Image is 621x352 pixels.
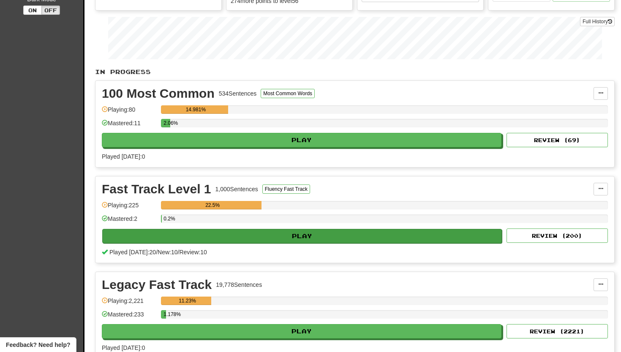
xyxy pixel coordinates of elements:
button: Play [102,133,501,147]
div: Mastered: 233 [102,310,157,324]
div: 1,000 Sentences [215,185,258,193]
div: Mastered: 11 [102,119,157,133]
div: Mastered: 2 [102,214,157,228]
span: Open feedback widget [6,341,70,349]
div: 22.5% [163,201,261,209]
span: Review: 10 [179,249,207,256]
div: Playing: 80 [102,105,157,119]
span: New: 10 [158,249,177,256]
div: Playing: 2,221 [102,297,157,311]
div: 19,778 Sentences [216,280,262,289]
button: Review (69) [507,133,608,147]
div: Fast Track Level 1 [102,183,211,195]
button: Review (200) [507,228,608,243]
div: 11.23% [163,297,211,305]
div: Legacy Fast Track [102,278,212,291]
button: Review (2221) [507,324,608,338]
a: Full History [580,17,615,26]
div: 100 Most Common [102,87,215,100]
p: In Progress [95,68,615,76]
span: / [156,249,158,256]
div: 1.178% [163,310,166,319]
span: Played [DATE]: 0 [102,153,145,160]
div: 534 Sentences [219,89,257,98]
button: Fluency Fast Track [262,184,310,194]
span: Played [DATE]: 20 [109,249,156,256]
span: / [178,249,180,256]
button: Play [102,229,502,243]
button: Off [41,5,60,15]
button: On [23,5,42,15]
button: Most Common Words [261,89,315,98]
button: Play [102,324,501,338]
div: 2.06% [163,119,170,127]
div: 14.981% [163,105,228,114]
span: Played [DATE]: 0 [102,344,145,351]
div: Playing: 225 [102,201,157,215]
